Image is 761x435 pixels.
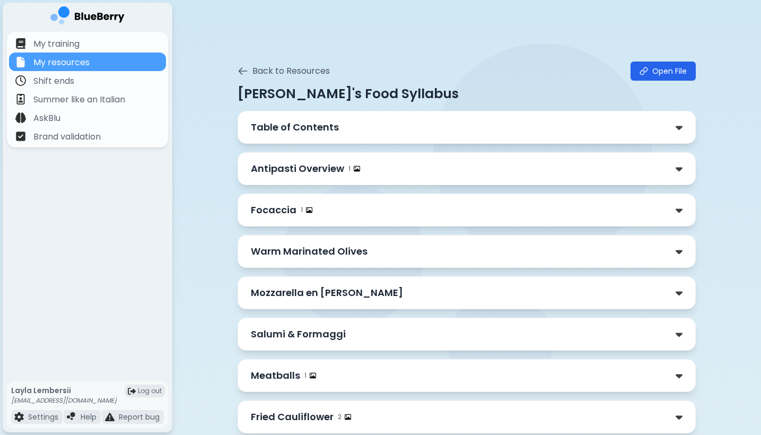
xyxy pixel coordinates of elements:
[251,368,300,383] p: Meatballs
[338,413,351,421] div: 2
[128,387,136,395] img: logout
[105,412,115,422] img: file icon
[676,329,683,340] img: down chevron
[15,131,26,142] img: file icon
[138,387,162,395] span: Log out
[33,130,101,143] p: Brand validation
[676,288,683,299] img: down chevron
[15,75,26,86] img: file icon
[81,412,97,422] p: Help
[676,412,683,423] img: down chevron
[251,203,296,217] p: Focaccia
[251,410,334,424] p: Fried Cauliflower
[15,57,26,67] img: file icon
[33,93,125,106] p: Summer like an Italian
[676,370,683,381] img: down chevron
[676,246,683,257] img: down chevron
[33,75,74,88] p: Shift ends
[301,206,312,214] div: 1
[11,396,117,405] p: [EMAIL_ADDRESS][DOMAIN_NAME]
[15,94,26,105] img: file icon
[67,412,76,422] img: file icon
[14,412,24,422] img: file icon
[304,371,316,380] div: 1
[348,164,360,173] div: 1
[238,85,696,102] p: [PERSON_NAME]'s Food Syllabus
[676,163,683,175] img: down chevron
[119,412,160,422] p: Report bug
[50,6,125,28] img: company logo
[676,122,683,133] img: down chevron
[15,38,26,49] img: file icon
[251,285,403,300] p: Mozzarella en [PERSON_NAME]
[306,207,312,213] img: image
[251,244,368,259] p: Warm Marinated Olives
[631,62,696,81] a: Open File
[33,38,80,50] p: My training
[33,56,90,69] p: My resources
[33,112,60,125] p: AskBlu
[251,161,344,176] p: Antipasti Overview
[251,120,339,135] p: Table of Contents
[251,327,346,342] p: Salumi & Formaggi
[354,166,360,172] img: image
[310,372,316,379] img: image
[238,65,330,77] button: Back to Resources
[15,112,26,123] img: file icon
[11,386,117,395] p: Layla Lembersii
[28,412,58,422] p: Settings
[676,205,683,216] img: down chevron
[345,414,351,420] img: image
